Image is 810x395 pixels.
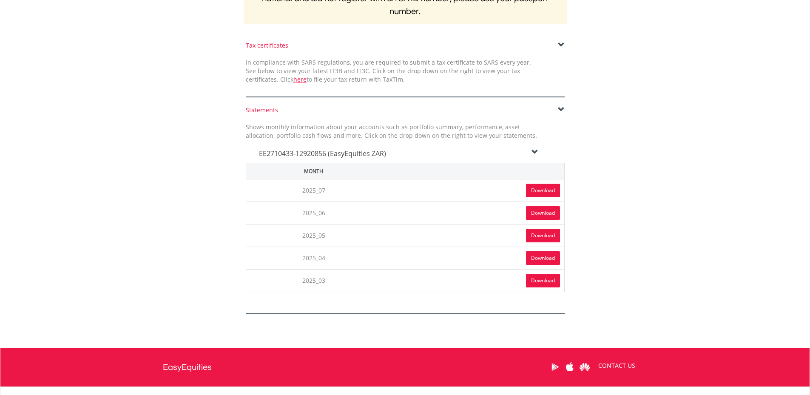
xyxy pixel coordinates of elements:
a: Download [526,229,560,242]
a: Apple [563,354,577,380]
th: Month [246,163,381,179]
div: Statements [246,106,565,114]
a: Download [526,184,560,197]
a: Google Play [548,354,563,380]
span: EE2710433-12920856 (EasyEquities ZAR) [259,149,386,158]
a: Download [526,206,560,220]
a: Huawei [577,354,592,380]
td: 2025_05 [246,224,381,247]
div: Tax certificates [246,41,565,50]
td: 2025_03 [246,269,381,292]
td: 2025_04 [246,247,381,269]
td: 2025_06 [246,202,381,224]
a: EasyEquities [163,348,212,386]
a: Download [526,251,560,265]
td: 2025_07 [246,179,381,202]
span: Click to file your tax return with TaxTim. [280,75,405,83]
a: Download [526,274,560,287]
div: Shows monthly information about your accounts such as portfolio summary, performance, asset alloc... [239,123,543,140]
a: here [293,75,307,83]
span: In compliance with SARS regulations, you are required to submit a tax certificate to SARS every y... [246,58,531,83]
a: CONTACT US [592,354,641,378]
